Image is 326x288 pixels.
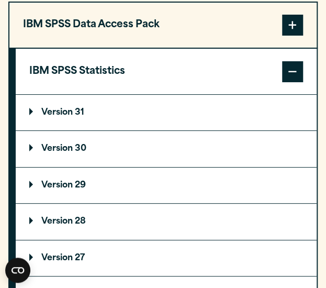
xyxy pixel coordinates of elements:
[16,131,317,167] summary: Version 30
[5,258,30,283] button: Open CMP widget
[29,217,86,226] p: Version 28
[16,49,317,94] button: IBM SPSS Statistics
[16,95,317,130] summary: Version 31
[16,240,317,276] summary: Version 27
[29,181,86,190] p: Version 29
[16,168,317,203] summary: Version 29
[29,145,86,153] p: Version 30
[29,108,84,117] p: Version 31
[29,254,85,262] p: Version 27
[16,204,317,239] summary: Version 28
[9,3,317,48] button: IBM SPSS Data Access Pack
